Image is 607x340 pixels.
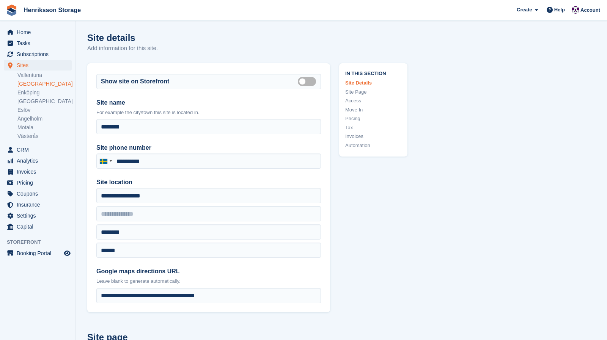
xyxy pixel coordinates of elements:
a: menu [4,38,72,49]
a: Ängelholm [17,115,72,122]
p: Add information for this site. [87,44,158,53]
h1: Site details [87,33,158,43]
span: Subscriptions [17,49,62,60]
span: Analytics [17,155,62,166]
a: Henriksson Storage [20,4,84,16]
span: Insurance [17,199,62,210]
a: Access [345,97,401,105]
img: stora-icon-8386f47178a22dfd0bd8f6a31ec36ba5ce8667c1dd55bd0f319d3a0aa187defe.svg [6,5,17,16]
div: Sweden (Sverige): +46 [97,154,114,168]
label: Site location [96,178,321,187]
a: Automation [345,142,401,149]
span: Settings [17,210,62,221]
a: Tax [345,124,401,132]
a: Site Page [345,88,401,96]
a: Invoices [345,133,401,140]
span: Coupons [17,188,62,199]
a: Site Details [345,79,401,87]
a: menu [4,166,72,177]
a: Pricing [345,115,401,122]
span: Sites [17,60,62,71]
a: menu [4,177,72,188]
p: For example the city/town this site is located in. [96,109,321,116]
a: menu [4,27,72,38]
label: Site phone number [96,143,321,152]
a: Preview store [63,249,72,258]
a: Vallentuna [17,72,72,79]
a: menu [4,188,72,199]
a: menu [4,49,72,60]
span: Capital [17,221,62,232]
span: In this section [345,69,401,77]
a: Enköping [17,89,72,96]
a: menu [4,210,72,221]
span: Pricing [17,177,62,188]
span: CRM [17,144,62,155]
a: menu [4,221,72,232]
a: menu [4,155,72,166]
a: Motala [17,124,72,131]
a: menu [4,199,72,210]
span: Account [580,6,600,14]
a: menu [4,248,72,259]
span: Invoices [17,166,62,177]
a: Eslöv [17,107,72,114]
a: menu [4,60,72,71]
p: Leave blank to generate automatically. [96,277,321,285]
a: [GEOGRAPHIC_DATA] [17,98,72,105]
span: Create [517,6,532,14]
a: Västerås [17,133,72,140]
span: Booking Portal [17,248,62,259]
a: menu [4,144,72,155]
span: Home [17,27,62,38]
span: Storefront [7,238,75,246]
label: Show site on Storefront [101,77,169,86]
span: Tasks [17,38,62,49]
a: [GEOGRAPHIC_DATA] [17,80,72,88]
a: Move In [345,106,401,114]
span: Help [554,6,565,14]
label: Google maps directions URL [96,267,321,276]
label: Site name [96,98,321,107]
label: Is public [298,81,319,82]
img: Joel Isaksson [572,6,579,14]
